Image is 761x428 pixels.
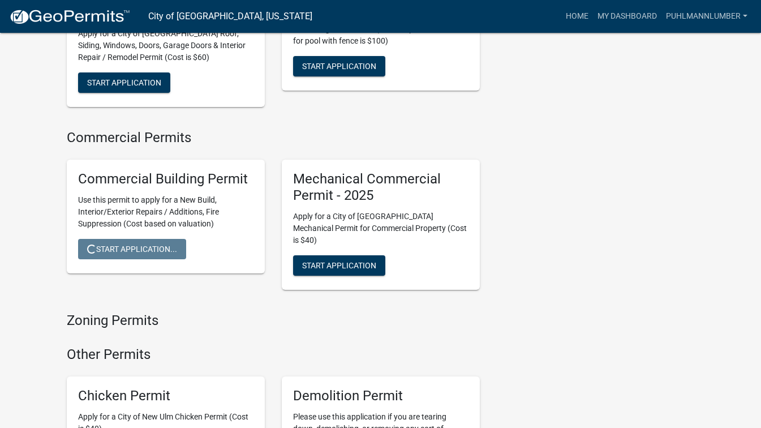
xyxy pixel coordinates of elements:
[78,28,253,63] p: Apply for a City of [GEOGRAPHIC_DATA] Roof, Siding, Windows, Doors, Garage Doors & Interior Repai...
[67,313,480,329] h4: Zoning Permits
[78,194,253,230] p: Use this permit to apply for a New Build, Interior/Exterior Repairs / Additions, Fire Suppression...
[561,6,593,27] a: Home
[78,171,253,187] h5: Commercial Building Permit
[661,6,752,27] a: Puhlmannlumber
[293,255,385,276] button: Start Application
[78,239,186,259] button: Start Application...
[87,78,161,87] span: Start Application
[302,260,376,269] span: Start Application
[78,72,170,93] button: Start Application
[293,171,468,204] h5: Mechanical Commercial Permit - 2025
[293,211,468,246] p: Apply for a City of [GEOGRAPHIC_DATA] Mechanical Permit for Commercial Property (Cost is $40)
[293,56,385,76] button: Start Application
[302,62,376,71] span: Start Application
[593,6,661,27] a: My Dashboard
[78,388,253,404] h5: Chicken Permit
[87,244,177,253] span: Start Application...
[67,346,480,363] h4: Other Permits
[67,130,480,146] h4: Commercial Permits
[148,7,312,26] a: City of [GEOGRAPHIC_DATA], [US_STATE]
[293,388,468,404] h5: Demolition Permit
